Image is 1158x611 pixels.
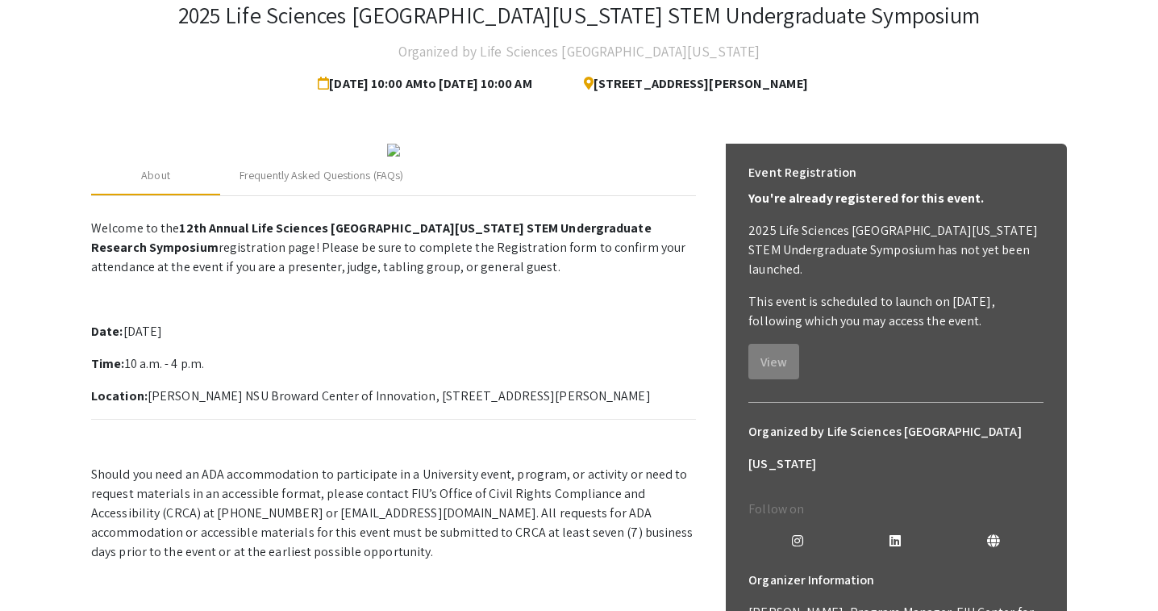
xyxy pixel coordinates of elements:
h6: Event Registration [748,157,856,189]
div: About [141,167,170,184]
p: Welcome to the registration page! Please be sure to complete the Registration form to confirm you... [91,219,696,277]
p: Follow on [748,500,1043,519]
p: 10 a.m. - 4 p.m. [91,354,696,374]
img: 32153a09-f8cb-4114-bf27-cfb6bc84fc69.png [387,144,400,157]
strong: 12th Annual Life Sciences [GEOGRAPHIC_DATA][US_STATE] STEM Undergraduate Research Symposium [91,220,652,256]
button: View [748,344,799,379]
strong: Date: [91,323,123,340]
div: Frequently Asked Questions (FAQs) [240,167,403,184]
h4: Organized by Life Sciences [GEOGRAPHIC_DATA][US_STATE] [398,36,760,68]
p: 2025 Life Sciences [GEOGRAPHIC_DATA][US_STATE] STEM Undergraduate Symposium has not yet been laun... [748,221,1043,279]
p: This event is scheduled to launch on [DATE], following which you may access the event. [748,292,1043,331]
h3: 2025 Life Sciences [GEOGRAPHIC_DATA][US_STATE] STEM Undergraduate Symposium [178,2,981,29]
strong: Time: [91,355,125,372]
iframe: Chat [12,538,69,599]
span: [DATE] 10:00 AM to [DATE] 10:00 AM [318,68,538,100]
span: [STREET_ADDRESS][PERSON_NAME] [571,68,808,100]
strong: Location: [91,387,148,404]
p: You're already registered for this event. [748,189,1043,208]
p: [PERSON_NAME] NSU Broward Center of Innovation, [STREET_ADDRESS][PERSON_NAME] [91,387,696,406]
h6: Organizer Information [748,564,1043,596]
h6: Organized by Life Sciences [GEOGRAPHIC_DATA][US_STATE] [748,416,1043,480]
p: Should you need an ADA accommodation to participate in a University event, program, or activity o... [91,465,696,562]
p: [DATE] [91,322,696,341]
